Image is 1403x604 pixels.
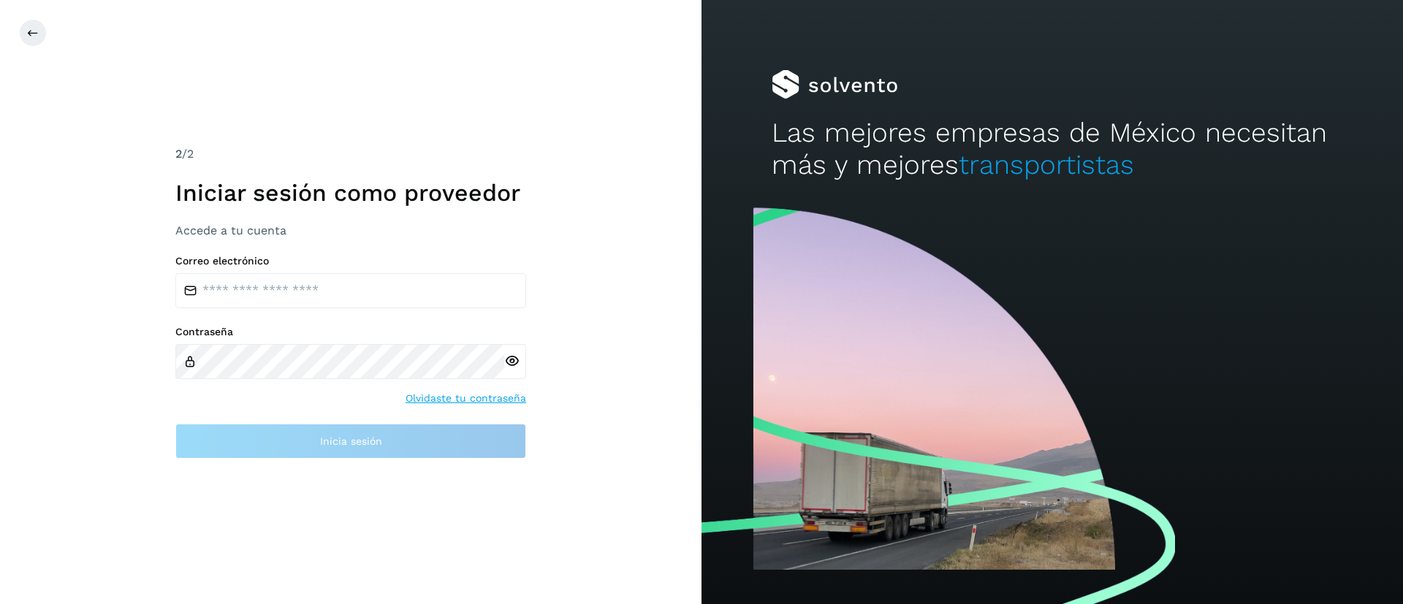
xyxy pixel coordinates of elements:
[772,117,1333,182] h2: Las mejores empresas de México necesitan más y mejores
[175,179,526,207] h1: Iniciar sesión como proveedor
[175,326,526,338] label: Contraseña
[175,424,526,459] button: Inicia sesión
[320,436,382,446] span: Inicia sesión
[406,391,526,406] a: Olvidaste tu contraseña
[175,147,182,161] span: 2
[175,145,526,163] div: /2
[175,223,526,237] h3: Accede a tu cuenta
[959,149,1134,180] span: transportistas
[175,255,526,267] label: Correo electrónico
